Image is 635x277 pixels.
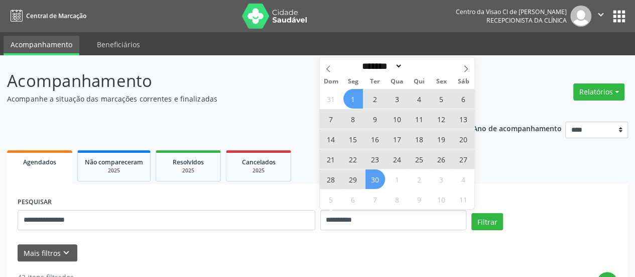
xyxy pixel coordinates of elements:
span: Sex [430,78,452,85]
button: Relatórios [573,83,624,101]
span: Setembro 25, 2025 [410,149,429,169]
div: 2025 [233,167,284,174]
span: Setembro 17, 2025 [388,129,407,149]
span: Setembro 1, 2025 [343,89,363,109]
span: Setembro 30, 2025 [365,169,385,189]
span: Não compareceram [85,158,143,166]
button: apps [610,8,628,25]
div: 2025 [163,167,213,174]
span: Setembro 13, 2025 [454,109,473,129]
span: Cancelados [242,158,276,166]
span: Outubro 1, 2025 [388,169,407,189]
span: Outubro 11, 2025 [454,190,473,209]
span: Seg [342,78,364,85]
span: Agendados [23,158,56,166]
span: Setembro 23, 2025 [365,149,385,169]
i: keyboard_arrow_down [61,247,72,258]
span: Resolvidos [173,158,204,166]
span: Setembro 10, 2025 [388,109,407,129]
span: Setembro 22, 2025 [343,149,363,169]
p: Acompanhamento [7,68,442,94]
span: Agosto 31, 2025 [321,89,341,109]
button:  [591,6,610,27]
span: Recepcionista da clínica [486,16,567,25]
span: Setembro 8, 2025 [343,109,363,129]
span: Setembro 9, 2025 [365,109,385,129]
p: Ano de acompanhamento [473,122,562,134]
a: Beneficiários [90,36,147,53]
i:  [595,9,606,20]
span: Setembro 14, 2025 [321,129,341,149]
span: Setembro 27, 2025 [454,149,473,169]
span: Setembro 11, 2025 [410,109,429,129]
span: Setembro 7, 2025 [321,109,341,129]
span: Setembro 16, 2025 [365,129,385,149]
span: Outubro 8, 2025 [388,190,407,209]
span: Setembro 15, 2025 [343,129,363,149]
span: Setembro 21, 2025 [321,149,341,169]
span: Setembro 2, 2025 [365,89,385,109]
img: img [570,6,591,27]
span: Outubro 3, 2025 [432,169,451,189]
span: Qui [408,78,430,85]
a: Central de Marcação [7,8,86,24]
span: Dom [320,78,342,85]
span: Setembro 28, 2025 [321,169,341,189]
span: Setembro 5, 2025 [432,89,451,109]
a: Acompanhamento [4,36,79,55]
span: Sáb [452,78,474,85]
p: Acompanhe a situação das marcações correntes e finalizadas [7,94,442,104]
span: Outubro 9, 2025 [410,190,429,209]
span: Outubro 7, 2025 [365,190,385,209]
div: Centro da Visao Cl de [PERSON_NAME] [456,8,567,16]
span: Setembro 24, 2025 [388,149,407,169]
span: Outubro 2, 2025 [410,169,429,189]
span: Outubro 5, 2025 [321,190,341,209]
span: Central de Marcação [26,12,86,20]
label: PESQUISAR [18,195,52,210]
span: Setembro 26, 2025 [432,149,451,169]
span: Setembro 29, 2025 [343,169,363,189]
span: Setembro 3, 2025 [388,89,407,109]
button: Filtrar [471,213,503,230]
span: Ter [364,78,386,85]
span: Setembro 4, 2025 [410,89,429,109]
span: Outubro 4, 2025 [454,169,473,189]
span: Setembro 6, 2025 [454,89,473,109]
button: Mais filtroskeyboard_arrow_down [18,244,77,262]
span: Outubro 10, 2025 [432,190,451,209]
span: Qua [386,78,408,85]
span: Setembro 18, 2025 [410,129,429,149]
span: Outubro 6, 2025 [343,190,363,209]
span: Setembro 19, 2025 [432,129,451,149]
span: Setembro 20, 2025 [454,129,473,149]
div: 2025 [85,167,143,174]
select: Month [359,61,403,71]
span: Setembro 12, 2025 [432,109,451,129]
input: Year [403,61,436,71]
